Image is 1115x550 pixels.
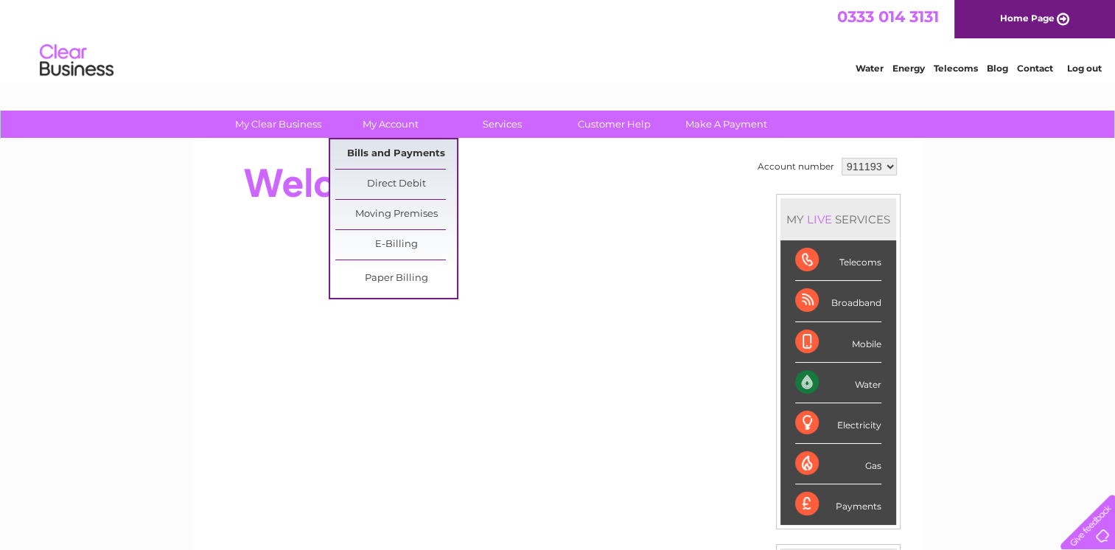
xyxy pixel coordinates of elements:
a: Direct Debit [335,170,457,199]
div: Clear Business is a trading name of Verastar Limited (registered in [GEOGRAPHIC_DATA] No. 3667643... [210,8,906,72]
div: Telecoms [795,240,881,281]
a: Water [856,63,884,74]
a: Blog [987,63,1008,74]
a: Paper Billing [335,264,457,293]
a: Bills and Payments [335,139,457,169]
a: Log out [1066,63,1101,74]
a: Telecoms [934,63,978,74]
div: Electricity [795,403,881,444]
a: Services [441,111,563,138]
a: Moving Premises [335,200,457,229]
a: Make A Payment [665,111,787,138]
a: My Account [329,111,451,138]
a: My Clear Business [217,111,339,138]
div: Payments [795,484,881,524]
a: 0333 014 3131 [837,7,939,26]
a: Contact [1017,63,1053,74]
img: logo.png [39,38,114,83]
div: MY SERVICES [780,198,896,240]
td: Account number [754,154,838,179]
div: Gas [795,444,881,484]
div: Broadband [795,281,881,321]
div: Water [795,363,881,403]
a: Energy [892,63,925,74]
a: E-Billing [335,230,457,260]
a: Customer Help [553,111,675,138]
div: LIVE [804,212,835,226]
div: Mobile [795,322,881,363]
